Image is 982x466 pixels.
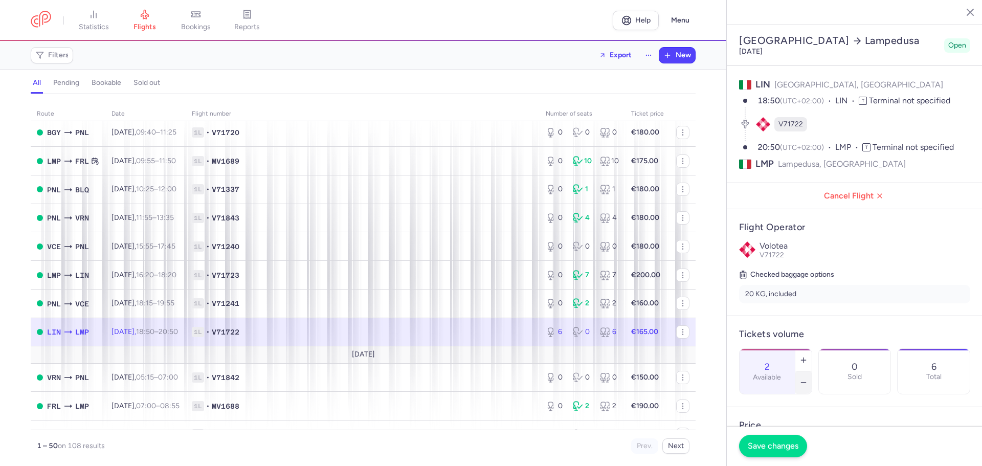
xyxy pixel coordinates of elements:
[75,212,89,224] span: VRN
[631,402,659,410] strong: €190.00
[546,372,565,383] div: 0
[212,184,239,194] span: V71337
[111,327,178,336] span: [DATE],
[631,438,658,454] button: Prev.
[157,213,174,222] time: 13:35
[111,373,178,382] span: [DATE],
[212,429,239,439] span: V71721
[546,401,565,411] div: 0
[739,241,755,258] img: Volotea logo
[37,441,58,450] strong: 1 – 50
[212,270,239,280] span: V71723
[631,373,659,382] strong: €150.00
[546,270,565,280] div: 0
[47,429,61,440] span: PNL
[75,241,89,252] span: PNL
[111,128,176,137] span: [DATE],
[352,350,375,359] span: [DATE]
[573,241,592,252] div: 0
[755,158,774,170] span: LMP
[206,298,210,308] span: •
[75,298,89,309] span: VCE
[862,143,871,151] span: T
[111,299,174,307] span: [DATE],
[31,106,105,122] th: route
[47,127,61,138] span: BGY
[158,271,176,279] time: 18:20
[212,298,239,308] span: V71241
[186,106,540,122] th: Flight number
[613,11,659,30] a: Help
[170,9,221,32] a: bookings
[136,185,176,193] span: –
[600,241,619,252] div: 0
[160,128,176,137] time: 11:25
[662,438,689,454] button: Next
[92,78,121,87] h4: bookable
[778,158,906,170] span: Lampedusa, [GEOGRAPHIC_DATA]
[136,299,153,307] time: 18:15
[221,9,273,32] a: reports
[573,372,592,383] div: 0
[665,11,696,30] button: Menu
[760,241,970,251] p: Volotea
[631,242,659,251] strong: €180.00
[206,327,210,337] span: •
[780,97,824,105] span: (UTC+02:00)
[631,327,658,336] strong: €165.00
[546,156,565,166] div: 0
[136,242,153,251] time: 15:55
[31,11,51,30] a: CitizenPlane red outlined logo
[546,213,565,223] div: 0
[206,270,210,280] span: •
[755,79,770,90] span: LIN
[739,285,970,303] li: 20 KG, included
[206,127,210,138] span: •
[31,48,73,63] button: Filters
[136,185,154,193] time: 10:25
[610,51,632,59] span: Export
[212,241,239,252] span: V71240
[79,23,109,32] span: statistics
[592,47,638,63] button: Export
[192,213,204,223] span: 1L
[58,441,105,450] span: on 108 results
[739,47,763,56] time: [DATE]
[192,327,204,337] span: 1L
[873,142,954,152] span: Terminal not specified
[47,372,61,383] span: VRN
[136,213,174,222] span: –
[546,127,565,138] div: 0
[136,373,154,382] time: 05:15
[600,213,619,223] div: 4
[212,401,239,411] span: MV1688
[192,429,204,439] span: 1L
[573,401,592,411] div: 2
[212,372,239,383] span: V71842
[760,251,784,259] span: V71722
[206,401,210,411] span: •
[111,271,176,279] span: [DATE],
[676,51,691,59] span: New
[631,128,659,137] strong: €180.00
[206,213,210,223] span: •
[157,299,174,307] time: 19:55
[136,373,178,382] span: –
[753,373,781,382] label: Available
[600,298,619,308] div: 2
[546,327,565,337] div: 6
[119,9,170,32] a: flights
[136,327,178,336] span: –
[948,40,966,51] span: Open
[859,97,867,105] span: T
[748,441,798,451] span: Save changes
[47,156,61,167] span: LMP
[757,96,780,105] time: 18:50
[926,373,942,381] p: Total
[48,51,69,59] span: Filters
[136,271,154,279] time: 16:20
[631,271,660,279] strong: €200.00
[47,241,61,252] span: VCE
[739,221,970,233] h4: Flight Operator
[192,241,204,252] span: 1L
